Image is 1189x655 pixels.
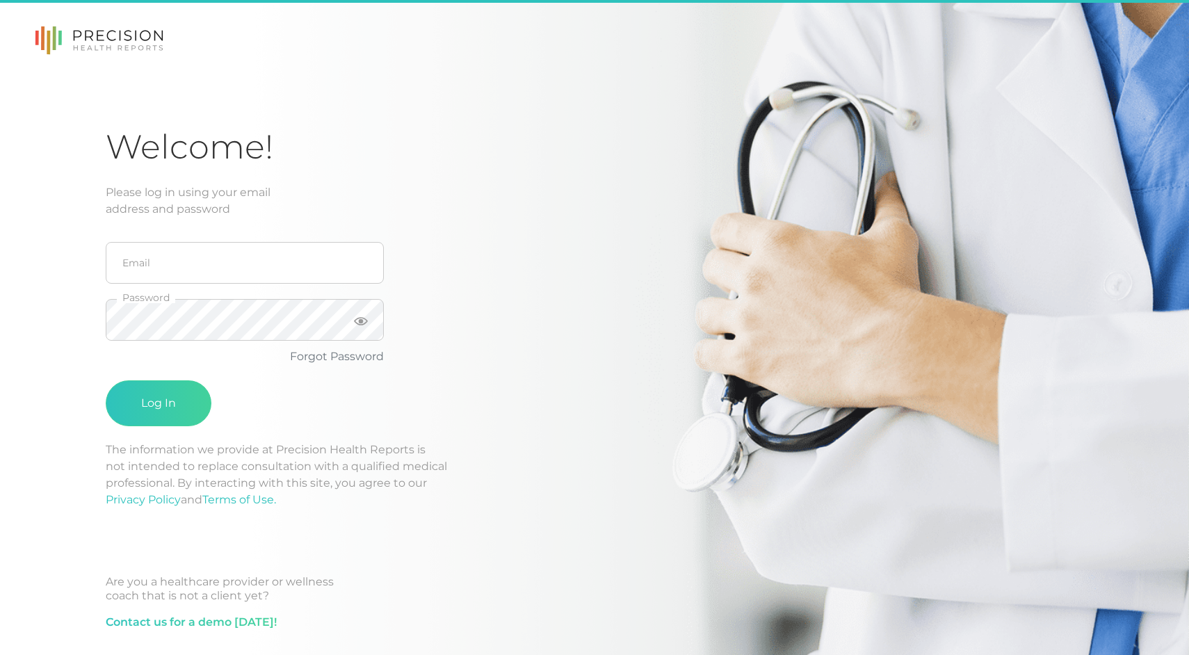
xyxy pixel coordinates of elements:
[106,575,1083,603] div: Are you a healthcare provider or wellness coach that is not a client yet?
[106,614,277,631] a: Contact us for a demo [DATE]!
[106,127,1083,168] h1: Welcome!
[106,380,211,426] button: Log In
[290,350,384,363] a: Forgot Password
[202,493,276,506] a: Terms of Use.
[106,242,384,284] input: Email
[106,184,1083,218] div: Please log in using your email address and password
[106,442,1083,508] p: The information we provide at Precision Health Reports is not intended to replace consultation wi...
[106,493,181,506] a: Privacy Policy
